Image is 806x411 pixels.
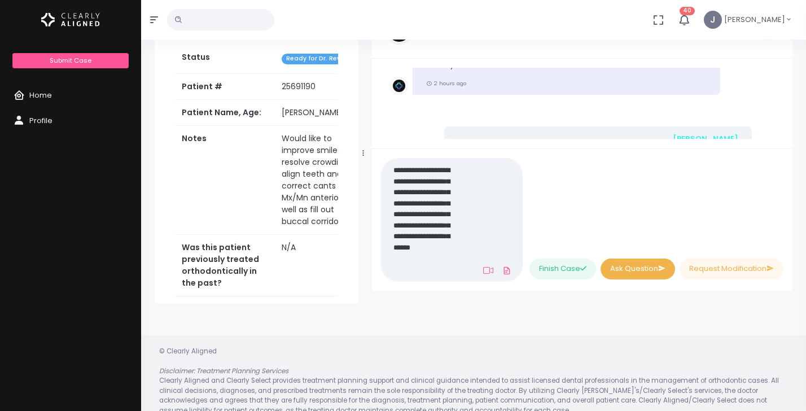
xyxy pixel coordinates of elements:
[275,100,367,126] td: [PERSON_NAME], 51
[41,8,100,32] img: Logo Horizontal
[175,45,275,73] th: Status
[275,235,367,296] td: N/A
[680,7,695,15] span: 40
[426,80,466,87] small: 2 hours ago
[529,259,596,279] button: Finish Case
[601,259,675,279] button: Ask Question
[29,115,52,126] span: Profile
[159,366,288,375] em: Disclaimer: Treatment Planning Services
[275,296,367,370] td: No
[50,56,91,65] span: Submit Case
[12,53,128,68] a: Submit Case
[275,126,367,235] td: Would like to improve smile: resolve crowding, align teeth and correct cants Mx/Mn anterior, as w...
[29,90,52,100] span: Home
[175,126,275,235] th: Notes
[458,133,738,145] div: [PERSON_NAME]
[724,14,785,25] span: [PERSON_NAME]
[282,54,356,64] span: Ready for Dr. Review
[381,68,783,139] div: scrollable content
[704,11,722,29] span: J
[500,260,514,281] a: Add Files
[175,73,275,100] th: Patient #
[680,259,783,279] button: Request Modification
[175,235,275,296] th: Was this patient previously treated orthodontically in the past?
[275,74,367,100] td: 25691190
[175,100,275,126] th: Patient Name, Age:
[481,266,496,275] a: Add Loom Video
[155,4,358,303] div: scrollable content
[175,296,275,370] th: Are you planning any restorative/esthetic treatment? If yes, what are you planning?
